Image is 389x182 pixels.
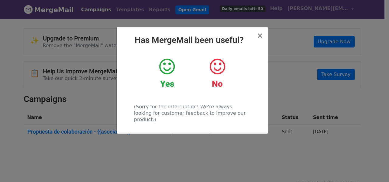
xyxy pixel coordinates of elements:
[160,79,174,89] strong: Yes
[257,31,263,40] span: ×
[134,103,250,123] p: (Sorry for the interruption! We're always looking for customer feedback to improve our product.)
[146,58,188,89] a: Yes
[212,79,223,89] strong: No
[197,58,238,89] a: No
[257,32,263,39] button: Close
[122,35,263,45] h2: Has MergeMail been useful?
